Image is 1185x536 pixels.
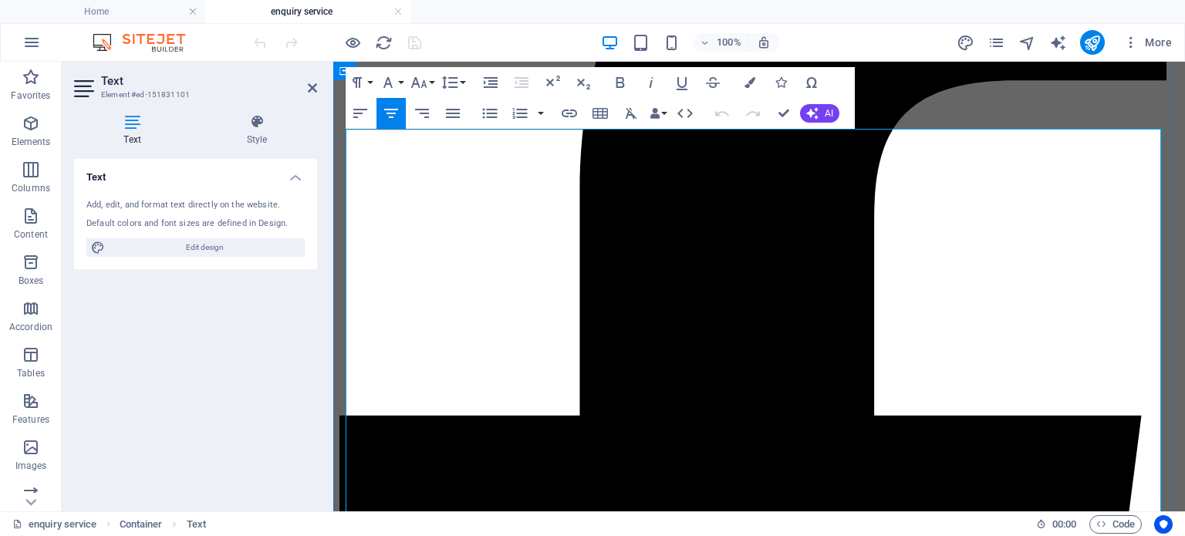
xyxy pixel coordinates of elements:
button: Align Justify [438,98,468,129]
h2: Text [101,74,317,88]
i: On resize automatically adjust zoom level to fit chosen device. [757,35,771,49]
p: Tables [17,367,45,379]
i: Reload page [375,34,393,52]
button: Italic (Ctrl+I) [636,67,666,98]
span: Code [1096,515,1135,534]
button: Underline (Ctrl+U) [667,67,697,98]
span: More [1123,35,1172,50]
h4: enquiry service [205,3,410,20]
button: Data Bindings [647,98,669,129]
button: Align Left [346,98,375,129]
button: Redo (Ctrl+Shift+Z) [738,98,768,129]
button: Insert Table [586,98,615,129]
button: 100% [694,33,748,52]
p: Images [15,460,47,472]
h6: 100% [717,33,741,52]
p: Content [14,228,48,241]
button: Icons [766,67,795,98]
button: Decrease Indent [507,67,536,98]
p: Columns [12,182,50,194]
button: publish [1080,30,1105,55]
button: Usercentrics [1154,515,1173,534]
button: Align Right [407,98,437,129]
nav: breadcrumb [120,515,206,534]
i: Design (Ctrl+Alt+Y) [957,34,974,52]
button: Increase Indent [476,67,505,98]
h4: Text [74,159,317,187]
button: Align Center [376,98,406,129]
button: design [957,33,975,52]
button: AI [800,104,839,123]
button: Bold (Ctrl+B) [606,67,635,98]
i: AI Writer [1049,34,1067,52]
button: Paragraph Format [346,67,375,98]
button: Subscript [569,67,598,98]
div: Default colors and font sizes are defined in Design. [86,217,305,231]
img: Editor Logo [89,33,204,52]
button: Ordered List [505,98,535,129]
button: Edit design [86,238,305,257]
button: navigator [1018,33,1037,52]
button: Strikethrough [698,67,728,98]
span: 00 00 [1052,515,1076,534]
button: Line Height [438,67,468,98]
i: Navigator [1018,34,1036,52]
button: pages [987,33,1006,52]
h3: Element #ed-151831101 [101,88,286,102]
button: More [1117,30,1178,55]
button: reload [374,33,393,52]
button: Special Characters [797,67,826,98]
span: AI [825,109,833,118]
button: Font Size [407,67,437,98]
button: Click here to leave preview mode and continue editing [343,33,362,52]
button: Font Family [376,67,406,98]
span: : [1063,518,1065,530]
p: Features [12,413,49,426]
button: Superscript [538,67,567,98]
button: Confirm (Ctrl+⏎) [769,98,798,129]
p: Boxes [19,275,44,287]
span: Click to select. Double-click to edit [120,515,163,534]
h6: Session time [1036,515,1077,534]
button: Clear Formatting [616,98,646,129]
button: Ordered List [535,98,547,129]
a: Click to cancel selection. Double-click to open Pages [12,515,97,534]
button: Insert Link [555,98,584,129]
div: Add, edit, and format text directly on the website. [86,199,305,212]
h4: Style [197,114,317,147]
button: Unordered List [475,98,505,129]
button: text_generator [1049,33,1068,52]
i: Pages (Ctrl+Alt+S) [987,34,1005,52]
button: Colors [735,67,765,98]
p: Favorites [11,89,50,102]
button: Undo (Ctrl+Z) [707,98,737,129]
span: Click to select. Double-click to edit [187,515,206,534]
span: Edit design [110,238,300,257]
button: Code [1089,515,1142,534]
p: Elements [12,136,51,148]
i: Publish [1083,34,1101,52]
p: Accordion [9,321,52,333]
button: HTML [670,98,700,129]
h4: Text [74,114,197,147]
